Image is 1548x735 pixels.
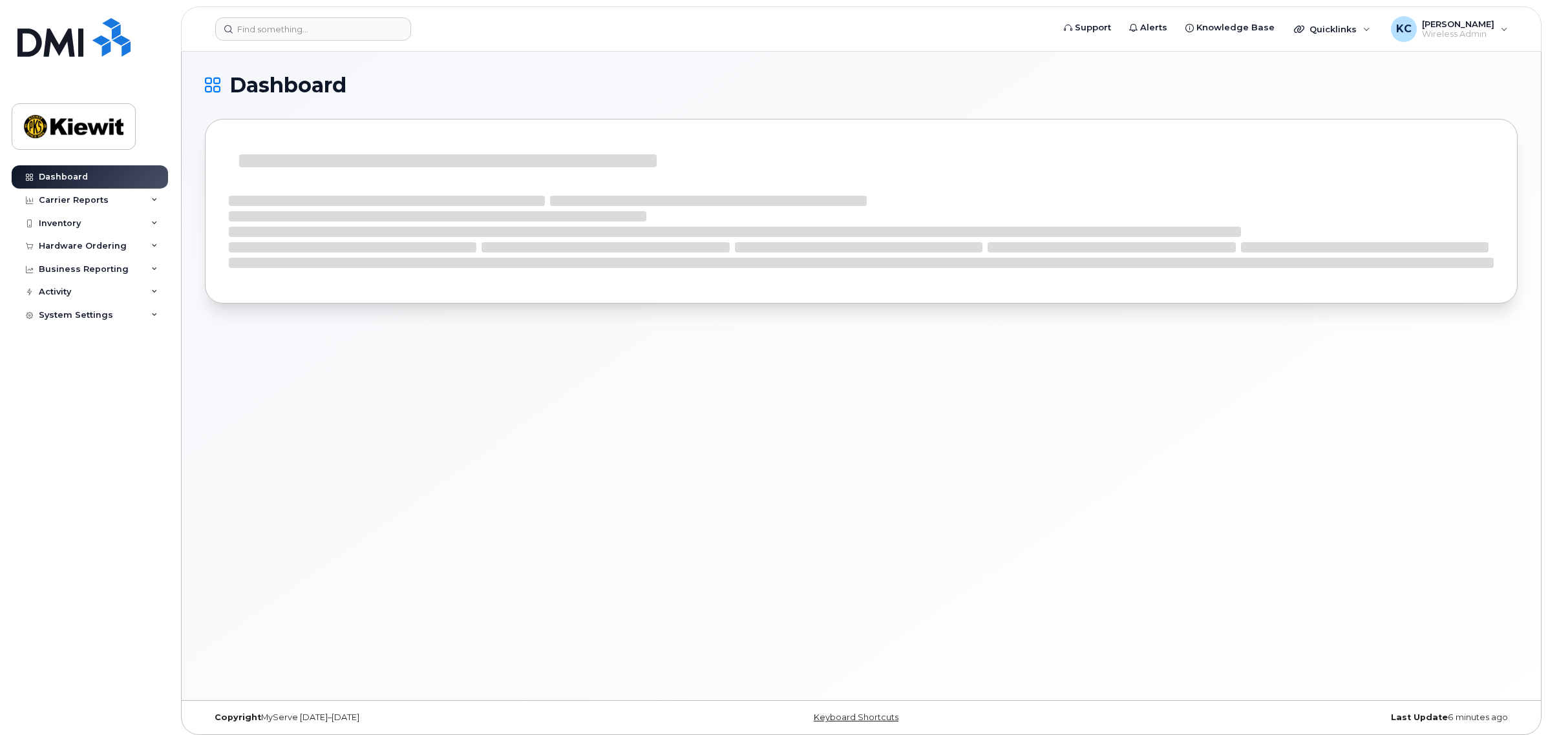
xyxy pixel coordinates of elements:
[814,712,898,722] a: Keyboard Shortcuts
[205,712,642,723] div: MyServe [DATE]–[DATE]
[229,76,346,95] span: Dashboard
[1391,712,1448,722] strong: Last Update
[1080,712,1518,723] div: 6 minutes ago
[215,712,261,722] strong: Copyright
